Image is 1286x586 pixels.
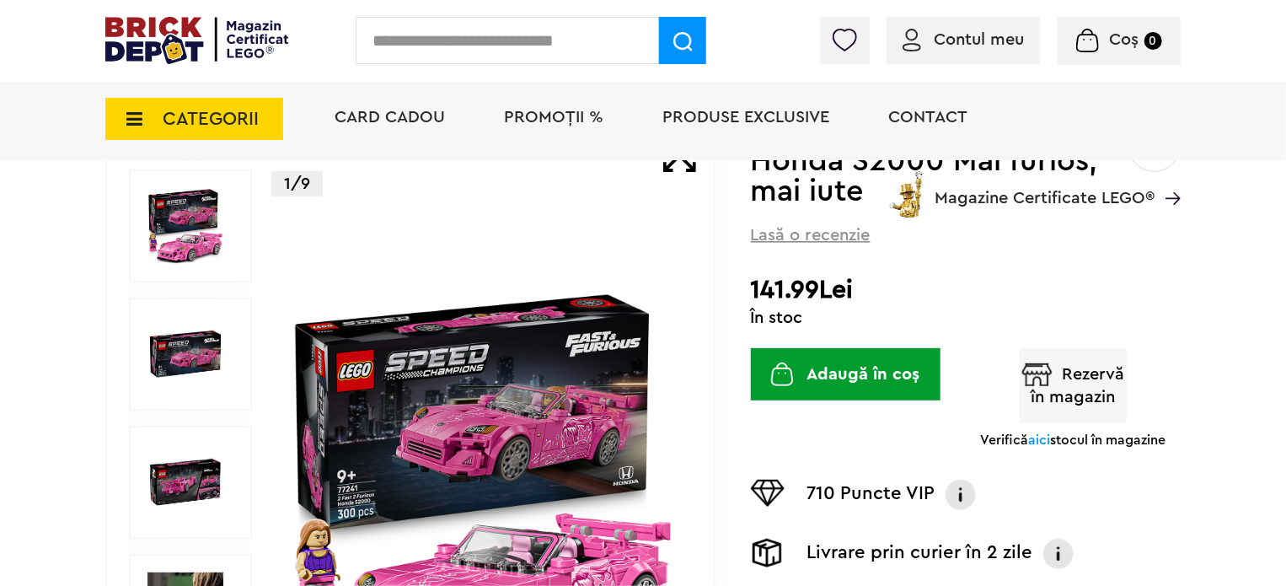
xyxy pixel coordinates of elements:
span: Magazine Certificate LEGO® [935,168,1155,207]
p: Livrare prin curier în 2 zile [807,539,1033,569]
img: Honda S2000 Mai furios, mai iute [147,316,223,392]
a: Contact [888,109,967,126]
p: 710 Puncte VIP [807,480,935,510]
img: Info livrare prin curier [1042,539,1075,569]
span: Lasă o recenzie [751,223,871,247]
button: Adaugă în coș [751,348,940,401]
span: aici [1028,433,1050,447]
img: Honda S2000 Mai furios, mai iute [147,188,223,264]
a: Card Cadou [335,109,445,126]
a: Magazine Certificate LEGO® [1155,168,1181,185]
img: Honda S2000 Mai furios, mai iute LEGO 77241 [147,444,223,520]
span: CATEGORII [163,110,259,128]
small: 0 [1144,32,1162,50]
a: PROMOȚII % [504,109,603,126]
div: În stoc [751,309,1181,326]
a: Produse exclusive [662,109,829,126]
h2: 141.99Lei [751,275,1181,305]
a: Contul meu [903,31,1024,48]
img: Livrare [751,539,785,567]
span: Contul meu [934,31,1024,48]
img: Info VIP [944,480,978,510]
img: Puncte VIP [751,480,785,507]
p: Verifică stocul în magazine [980,432,1165,449]
button: Rezervă în magazin [1020,348,1128,423]
span: Coș [1110,31,1139,48]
